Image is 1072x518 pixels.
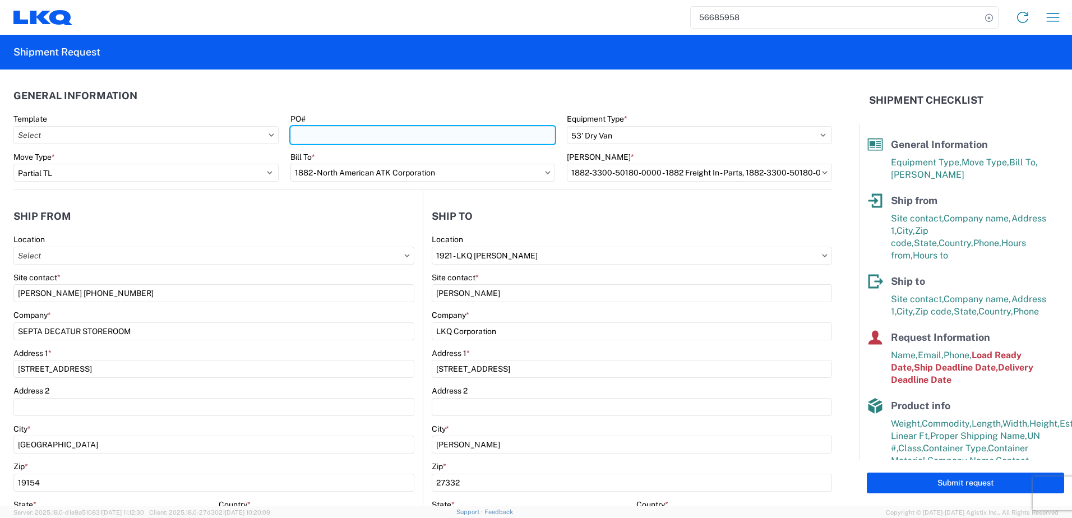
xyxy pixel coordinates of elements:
[973,238,1001,248] span: Phone,
[869,94,983,107] h2: Shipment Checklist
[914,362,998,373] span: Ship Deadline Date,
[978,306,1013,317] span: Country,
[891,157,962,168] span: Equipment Type,
[219,499,251,510] label: Country
[432,234,463,244] label: Location
[13,211,71,222] h2: Ship from
[939,238,973,248] span: Country,
[1013,306,1039,317] span: Phone
[891,195,937,206] span: Ship from
[13,90,137,101] h2: General Information
[898,443,923,454] span: Class,
[954,306,978,317] span: State,
[567,114,627,124] label: Equipment Type
[567,152,634,162] label: [PERSON_NAME]
[962,157,1009,168] span: Move Type,
[913,250,948,261] span: Hours to
[1029,418,1060,429] span: Height,
[867,473,1064,493] button: Submit request
[891,331,990,343] span: Request Information
[13,348,52,358] label: Address 1
[891,169,964,180] span: [PERSON_NAME]
[891,350,918,360] span: Name,
[891,400,950,411] span: Product info
[13,247,414,265] input: Select
[225,509,270,516] span: [DATE] 10:20:09
[432,348,470,358] label: Address 1
[432,310,469,320] label: Company
[290,152,315,162] label: Bill To
[891,138,988,150] span: General Information
[432,247,832,265] input: Select
[891,213,944,224] span: Site contact,
[567,164,832,182] input: Select
[13,272,61,283] label: Site contact
[290,164,556,182] input: Select
[923,443,988,454] span: Container Type,
[944,294,1011,304] span: Company name,
[13,114,47,124] label: Template
[1009,157,1038,168] span: Bill To,
[944,213,1011,224] span: Company name,
[922,418,972,429] span: Commodity,
[13,509,144,516] span: Server: 2025.18.0-d1e9a510831
[13,126,279,144] input: Select
[13,234,45,244] label: Location
[102,509,144,516] span: [DATE] 11:12:30
[927,455,996,466] span: Company Name,
[13,45,100,59] h2: Shipment Request
[1002,418,1029,429] span: Width,
[972,418,1002,429] span: Length,
[891,294,944,304] span: Site contact,
[13,310,51,320] label: Company
[13,499,36,510] label: State
[914,238,939,248] span: State,
[290,114,306,124] label: PO#
[897,306,915,317] span: City,
[915,306,954,317] span: Zip code,
[432,272,479,283] label: Site contact
[432,499,455,510] label: State
[691,7,981,28] input: Shipment, tracking or reference number
[432,461,446,471] label: Zip
[930,431,1027,441] span: Proper Shipping Name,
[456,508,484,515] a: Support
[149,509,270,516] span: Client: 2025.18.0-27d3021
[13,424,31,434] label: City
[891,418,922,429] span: Weight,
[944,350,972,360] span: Phone,
[13,152,55,162] label: Move Type
[891,275,925,287] span: Ship to
[13,386,49,396] label: Address 2
[432,386,468,396] label: Address 2
[484,508,513,515] a: Feedback
[886,507,1059,517] span: Copyright © [DATE]-[DATE] Agistix Inc., All Rights Reserved
[918,350,944,360] span: Email,
[13,461,28,471] label: Zip
[432,211,473,222] h2: Ship to
[636,499,668,510] label: Country
[897,225,915,236] span: City,
[432,424,449,434] label: City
